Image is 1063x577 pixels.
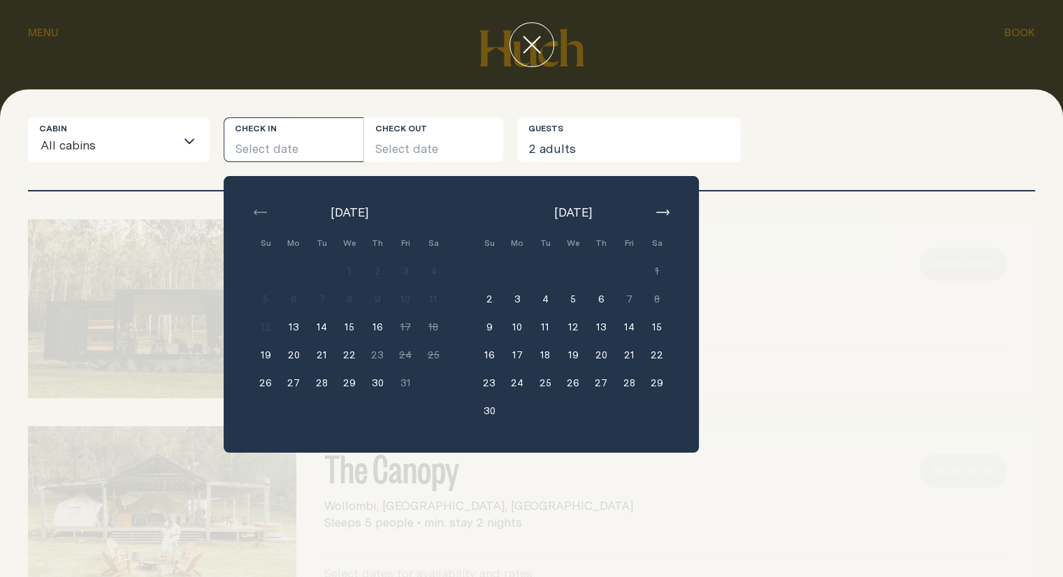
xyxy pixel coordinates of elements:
button: 14 [308,313,335,341]
button: 29 [335,369,363,397]
button: 7 [308,285,335,313]
button: 25 [531,369,559,397]
div: Fri [615,229,643,257]
button: 19 [252,341,280,369]
div: Fri [391,229,419,257]
button: 8 [335,285,363,313]
div: Th [587,229,615,257]
label: Guests [528,123,563,134]
button: 19 [559,341,587,369]
button: 5 [559,285,587,313]
button: 1 [643,257,671,285]
button: 14 [615,313,643,341]
button: 6 [587,285,615,313]
button: 28 [615,369,643,397]
div: Tu [531,229,559,257]
div: We [559,229,587,257]
button: 4 [419,257,447,285]
button: 17 [391,313,419,341]
div: Tu [308,229,335,257]
div: Su [252,229,280,257]
button: 27 [280,369,308,397]
button: 2 adults [517,117,741,162]
button: 23 [475,369,503,397]
button: 1 [335,257,363,285]
button: Select date [364,117,504,162]
button: 13 [280,313,308,341]
button: 17 [503,341,531,369]
button: 9 [363,285,391,313]
button: 28 [308,369,335,397]
button: 22 [335,341,363,369]
button: 24 [391,341,419,369]
button: 3 [391,257,419,285]
span: [DATE] [554,204,592,221]
button: 27 [587,369,615,397]
div: Th [363,229,391,257]
button: 26 [252,369,280,397]
button: 12 [252,313,280,341]
button: 30 [363,369,391,397]
button: 25 [419,341,447,369]
button: 31 [391,369,419,397]
button: 16 [475,341,503,369]
button: 3 [503,285,531,313]
button: 9 [475,313,503,341]
div: Su [475,229,503,257]
button: 21 [308,341,335,369]
div: We [335,229,363,257]
button: 11 [419,285,447,313]
button: 20 [280,341,308,369]
button: 10 [391,285,419,313]
button: 2 [475,285,503,313]
button: 6 [280,285,308,313]
button: 24 [503,369,531,397]
button: 18 [419,313,447,341]
button: 13 [587,313,615,341]
button: 12 [559,313,587,341]
div: Search for option [28,117,210,162]
button: 8 [643,285,671,313]
button: 18 [531,341,559,369]
button: 15 [335,313,363,341]
button: 5 [252,285,280,313]
input: Search for option [96,132,175,161]
button: close [509,22,554,67]
button: 15 [643,313,671,341]
div: Mo [280,229,308,257]
div: Sa [419,229,447,257]
button: 4 [531,285,559,313]
button: 11 [531,313,559,341]
button: 29 [643,369,671,397]
span: All cabins [40,129,96,161]
button: 2 [363,257,391,285]
button: 20 [587,341,615,369]
button: 23 [363,341,391,369]
div: Mo [503,229,531,257]
span: [DATE] [331,204,368,221]
button: 26 [559,369,587,397]
div: Sa [643,229,671,257]
button: 7 [615,285,643,313]
button: 16 [363,313,391,341]
button: 10 [503,313,531,341]
button: Select date [224,117,363,162]
button: 21 [615,341,643,369]
button: 22 [643,341,671,369]
button: 30 [475,397,503,425]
